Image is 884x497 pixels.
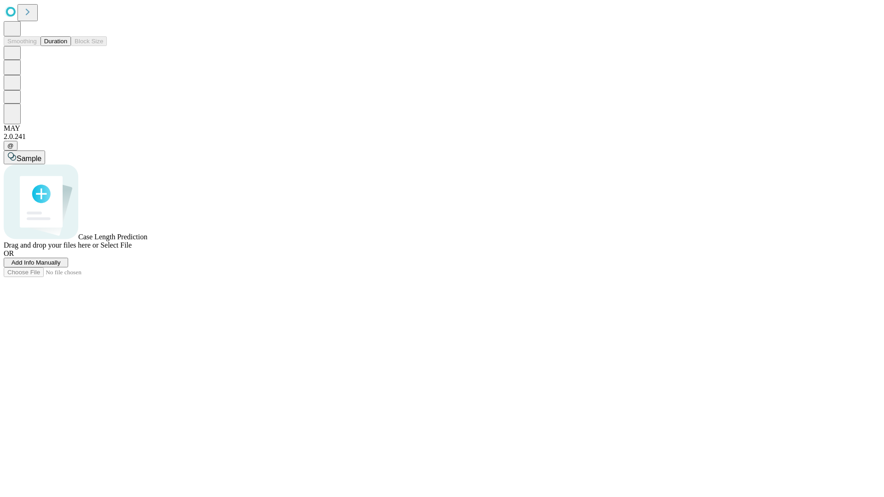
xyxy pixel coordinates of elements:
[4,258,68,267] button: Add Info Manually
[71,36,107,46] button: Block Size
[4,241,99,249] span: Drag and drop your files here or
[100,241,132,249] span: Select File
[7,142,14,149] span: @
[17,155,41,162] span: Sample
[4,124,880,133] div: MAY
[4,150,45,164] button: Sample
[12,259,61,266] span: Add Info Manually
[41,36,71,46] button: Duration
[78,233,147,241] span: Case Length Prediction
[4,36,41,46] button: Smoothing
[4,133,880,141] div: 2.0.241
[4,141,17,150] button: @
[4,249,14,257] span: OR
